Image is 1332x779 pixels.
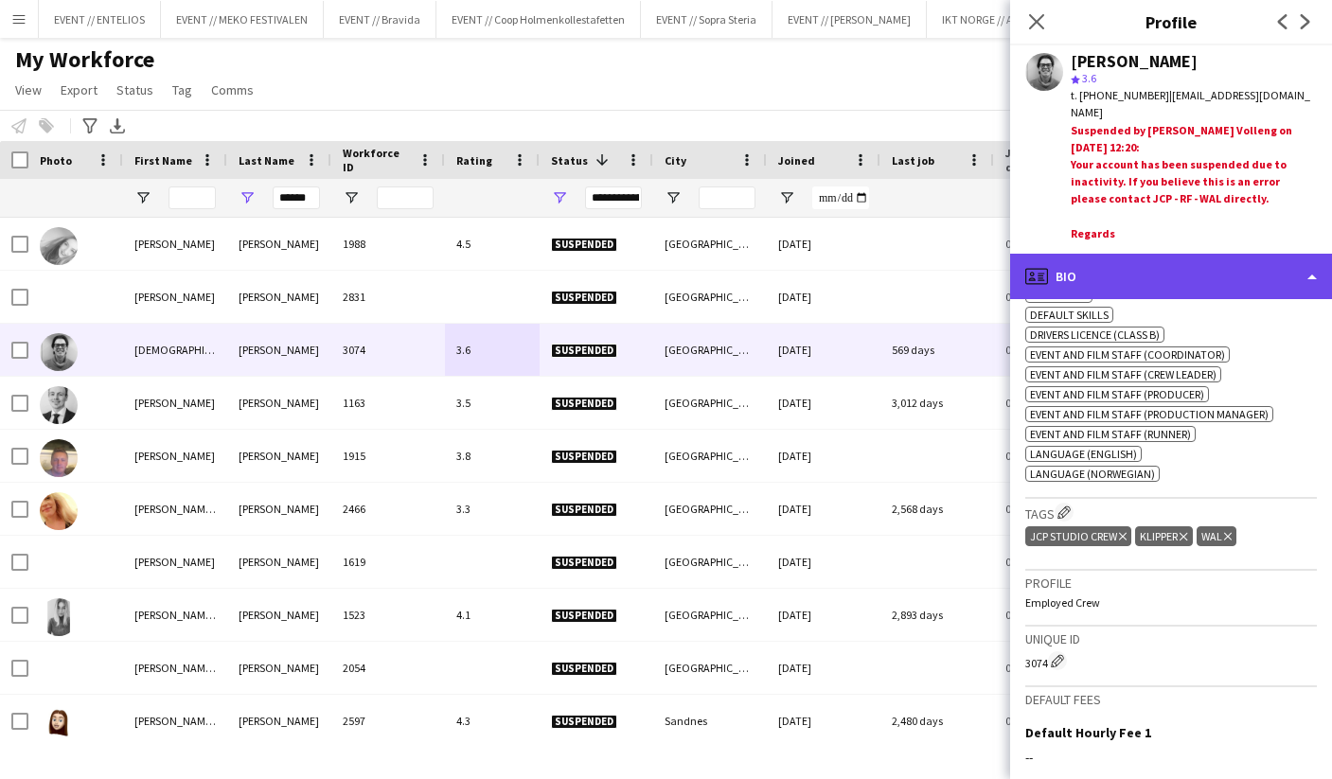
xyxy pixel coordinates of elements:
[331,483,445,535] div: 2466
[1025,526,1131,546] div: JCP Studio Crew
[653,695,767,747] div: Sandnes
[227,536,331,588] div: [PERSON_NAME]
[994,430,1117,482] div: 0
[123,589,227,641] div: [PERSON_NAME] [PERSON_NAME]
[1010,9,1332,34] h3: Profile
[227,271,331,323] div: [PERSON_NAME]
[116,81,153,98] span: Status
[1030,347,1225,362] span: Event and Film Staff (Coordinator)
[331,695,445,747] div: 2597
[994,377,1117,429] div: 0
[123,271,227,323] div: [PERSON_NAME]
[172,81,192,98] span: Tag
[653,430,767,482] div: [GEOGRAPHIC_DATA]
[61,81,98,98] span: Export
[445,483,540,535] div: 3.3
[331,589,445,641] div: 1523
[1025,503,1317,522] h3: Tags
[1030,467,1155,481] span: Language (Norwegian)
[653,218,767,270] div: [GEOGRAPHIC_DATA]
[211,81,254,98] span: Comms
[445,377,540,429] div: 3.5
[161,1,324,38] button: EVENT // MEKO FESTIVALEN
[665,189,682,206] button: Open Filter Menu
[994,218,1117,270] div: 0
[1025,595,1317,610] p: Employed Crew
[892,153,934,168] span: Last job
[123,483,227,535] div: [PERSON_NAME] [PERSON_NAME]
[331,536,445,588] div: 1619
[1071,88,1169,102] span: t. [PHONE_NUMBER]
[1025,724,1151,741] h3: Default Hourly Fee 1
[927,1,1085,38] button: IKT NORGE // Arendalsuka
[40,227,78,265] img: Alida Ektvedt Jensen
[880,695,994,747] div: 2,480 days
[767,483,880,535] div: [DATE]
[123,377,227,429] div: [PERSON_NAME]
[653,271,767,323] div: [GEOGRAPHIC_DATA]
[994,536,1117,588] div: 0
[1135,526,1192,546] div: Klipper
[778,153,815,168] span: Joined
[551,344,617,358] span: Suspended
[1030,367,1217,381] span: Event and Film Staff (Crew Leader)
[880,589,994,641] div: 2,893 days
[436,1,641,38] button: EVENT // Coop Holmenkollestafetten
[551,238,617,252] span: Suspended
[880,377,994,429] div: 3,012 days
[331,324,445,376] div: 3074
[239,153,294,168] span: Last Name
[1071,88,1310,119] span: | [EMAIL_ADDRESS][DOMAIN_NAME]
[123,642,227,694] div: [PERSON_NAME] [PERSON_NAME]
[1025,575,1317,592] h3: Profile
[456,153,492,168] span: Rating
[653,536,767,588] div: [GEOGRAPHIC_DATA]
[767,271,880,323] div: [DATE]
[123,218,227,270] div: [PERSON_NAME]
[994,271,1117,323] div: 0
[331,642,445,694] div: 2054
[880,324,994,376] div: 569 days
[40,439,78,477] img: Daniel Jensen
[767,430,880,482] div: [DATE]
[551,662,617,676] span: Suspended
[134,153,192,168] span: First Name
[767,536,880,588] div: [DATE]
[53,78,105,102] a: Export
[165,78,200,102] a: Tag
[994,589,1117,641] div: 0
[445,589,540,641] div: 4.1
[653,324,767,376] div: [GEOGRAPHIC_DATA]
[445,218,540,270] div: 4.5
[994,483,1117,535] div: 0
[1025,749,1317,766] div: --
[773,1,927,38] button: EVENT // [PERSON_NAME]
[227,377,331,429] div: [PERSON_NAME]
[39,1,161,38] button: EVENT // ENTELIOS
[40,704,78,742] img: Ida Marie Jensen
[40,598,78,636] img: Ida Marie Jensen
[767,695,880,747] div: [DATE]
[653,377,767,429] div: [GEOGRAPHIC_DATA]
[653,642,767,694] div: [GEOGRAPHIC_DATA]
[551,291,617,305] span: Suspended
[994,642,1117,694] div: 0
[40,492,78,530] img: Heidi Kristine Jensen
[767,589,880,641] div: [DATE]
[445,324,540,376] div: 3.6
[227,218,331,270] div: [PERSON_NAME]
[106,115,129,137] app-action-btn: Export XLSX
[109,78,161,102] a: Status
[324,1,436,38] button: EVENT // Bravida
[1030,407,1269,421] span: Event and Film Staff (Production Manager)
[551,715,617,729] span: Suspended
[551,189,568,206] button: Open Filter Menu
[204,78,261,102] a: Comms
[812,186,869,209] input: Joined Filter Input
[331,218,445,270] div: 1988
[227,324,331,376] div: [PERSON_NAME]
[343,146,411,174] span: Workforce ID
[40,386,78,424] img: Daniel Borgsø Jensen
[1071,122,1317,246] div: Suspended by [PERSON_NAME] Volleng on [DATE] 12:20:
[227,695,331,747] div: [PERSON_NAME]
